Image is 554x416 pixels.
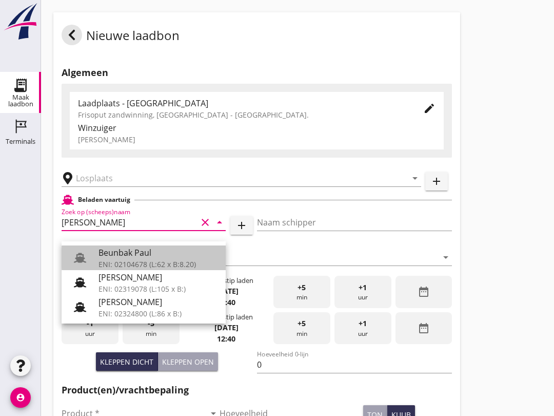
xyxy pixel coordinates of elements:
div: uur [334,312,391,345]
div: uur [62,312,118,345]
input: Losplaats [76,170,392,186]
div: Winzuiger [78,122,436,134]
button: Kleppen dicht [96,352,158,371]
div: min [273,312,330,345]
div: Eindtijdstip laden [200,312,253,322]
div: ENI: 02324800 (L:86 x B:) [98,308,217,319]
input: Zoek op (scheeps)naam [62,214,197,231]
div: ENI: 02319078 (L:105 x B:) [98,283,217,294]
div: Nieuwe laadbon [62,25,180,49]
div: uur [334,276,391,308]
div: Kleppen dicht [100,356,153,367]
div: min [123,312,180,345]
i: date_range [418,286,430,298]
i: edit [423,102,436,115]
div: Laadplaats - [GEOGRAPHIC_DATA] [78,97,407,109]
span: +5 [298,282,306,293]
h2: Product(en)/vrachtbepaling [62,383,452,397]
div: Beunbak Paul [98,247,217,259]
img: logo-small.a267ee39.svg [2,3,39,41]
div: ENI: 02104678 (L:62 x B:8.20) [98,259,217,270]
i: add [235,219,248,232]
div: Frisoput zandwinning, [GEOGRAPHIC_DATA] - [GEOGRAPHIC_DATA]. [78,109,407,120]
div: [PERSON_NAME] [78,134,436,145]
div: Starttijdstip laden [199,276,253,286]
h2: Algemeen [62,66,452,80]
strong: 12:40 [217,334,235,344]
div: [PERSON_NAME] [98,271,217,283]
i: add [430,175,443,187]
div: Kleppen open [162,356,214,367]
strong: 11:40 [217,297,235,307]
span: +1 [359,282,367,293]
input: Naam schipper [257,214,452,231]
h2: Beladen vaartuig [78,195,130,204]
i: date_range [418,322,430,334]
strong: [DATE] [214,286,239,296]
div: min [273,276,330,308]
strong: [DATE] [214,323,239,332]
input: Hoeveelheid 0-lijn [257,356,452,373]
i: arrow_drop_down [440,251,452,263]
i: clear [199,216,211,229]
i: arrow_drop_down [213,216,226,229]
span: +1 [359,318,367,329]
i: account_circle [10,387,31,408]
div: Terminals [6,138,35,145]
i: arrow_drop_down [409,172,421,184]
div: [PERSON_NAME] [98,296,217,308]
span: +5 [298,318,306,329]
button: Kleppen open [158,352,218,371]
